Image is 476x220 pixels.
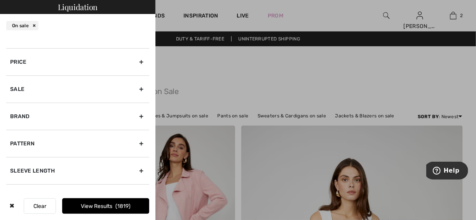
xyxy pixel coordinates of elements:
div: Brand [6,103,149,130]
div: Dress Length [6,184,149,211]
button: Clear [24,198,56,214]
iframe: Opens a widget where you can find more information [426,162,468,181]
div: Sale [6,75,149,103]
span: 1819 [115,203,131,210]
div: Pattern [6,130,149,157]
div: On sale [6,21,38,30]
div: ✖ [6,198,17,214]
button: View Results1819 [62,198,149,214]
div: Sleeve length [6,157,149,184]
div: Price [6,48,149,75]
